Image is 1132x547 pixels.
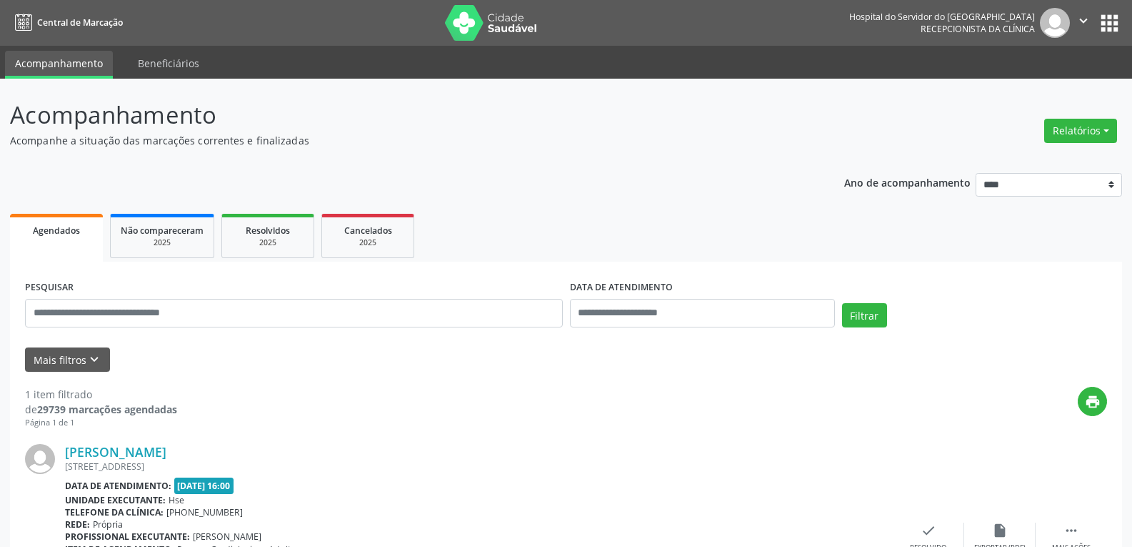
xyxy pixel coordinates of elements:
[25,402,177,417] div: de
[86,352,102,368] i: keyboard_arrow_down
[570,277,673,299] label: DATA DE ATENDIMENTO
[121,237,204,248] div: 2025
[169,494,184,506] span: Hse
[849,11,1035,23] div: Hospital do Servidor do [GEOGRAPHIC_DATA]
[121,225,204,237] span: Não compareceram
[166,506,243,518] span: [PHONE_NUMBER]
[65,494,166,506] b: Unidade executante:
[25,348,110,373] button: Mais filtroskeyboard_arrow_down
[992,523,1008,538] i: insert_drive_file
[1097,11,1122,36] button: apps
[10,11,123,34] a: Central de Marcação
[174,478,234,494] span: [DATE] 16:00
[1044,119,1117,143] button: Relatórios
[65,506,164,518] b: Telefone da clínica:
[1063,523,1079,538] i: 
[921,23,1035,35] span: Recepcionista da clínica
[25,387,177,402] div: 1 item filtrado
[1040,8,1070,38] img: img
[1070,8,1097,38] button: 
[246,225,290,237] span: Resolvidos
[1076,13,1091,29] i: 
[25,444,55,474] img: img
[921,523,936,538] i: check
[193,531,261,543] span: [PERSON_NAME]
[65,444,166,460] a: [PERSON_NAME]
[10,97,788,133] p: Acompanhamento
[25,417,177,429] div: Página 1 de 1
[65,480,171,492] b: Data de atendimento:
[332,237,404,248] div: 2025
[5,51,113,79] a: Acompanhamento
[1078,387,1107,416] button: print
[232,237,304,248] div: 2025
[65,531,190,543] b: Profissional executante:
[33,225,80,237] span: Agendados
[37,16,123,29] span: Central de Marcação
[25,277,74,299] label: PESQUISAR
[128,51,209,76] a: Beneficiários
[65,460,893,473] div: [STREET_ADDRESS]
[93,518,123,531] span: Própria
[10,133,788,148] p: Acompanhe a situação das marcações correntes e finalizadas
[844,173,971,191] p: Ano de acompanhamento
[37,403,177,416] strong: 29739 marcações agendadas
[344,225,392,237] span: Cancelados
[842,303,887,327] button: Filtrar
[65,518,90,531] b: Rede:
[1085,394,1101,410] i: print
